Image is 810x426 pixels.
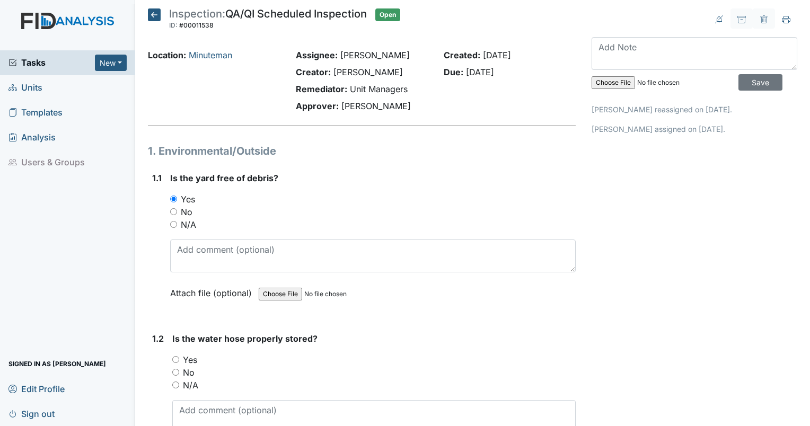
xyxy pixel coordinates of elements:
[375,8,400,21] span: Open
[341,101,411,111] span: [PERSON_NAME]
[296,101,339,111] strong: Approver:
[444,50,480,60] strong: Created:
[172,333,318,344] span: Is the water hose properly stored?
[172,381,179,388] input: N/A
[333,67,403,77] span: [PERSON_NAME]
[170,173,278,183] span: Is the yard free of debris?
[296,84,347,94] strong: Remediator:
[8,356,106,372] span: Signed in as [PERSON_NAME]
[183,379,198,392] label: N/A
[172,356,179,363] input: Yes
[170,196,177,202] input: Yes
[296,67,331,77] strong: Creator:
[152,172,162,184] label: 1.1
[181,206,192,218] label: No
[296,50,338,60] strong: Assignee:
[350,84,408,94] span: Unit Managers
[8,79,42,96] span: Units
[181,218,196,231] label: N/A
[181,193,195,206] label: Yes
[148,50,186,60] strong: Location:
[152,332,164,345] label: 1.2
[169,7,225,20] span: Inspection:
[169,21,178,29] span: ID:
[483,50,511,60] span: [DATE]
[592,123,797,135] p: [PERSON_NAME] assigned on [DATE].
[738,74,782,91] input: Save
[183,353,197,366] label: Yes
[170,221,177,228] input: N/A
[466,67,494,77] span: [DATE]
[8,56,95,69] a: Tasks
[444,67,463,77] strong: Due:
[170,208,177,215] input: No
[592,104,797,115] p: [PERSON_NAME] reassigned on [DATE].
[340,50,410,60] span: [PERSON_NAME]
[179,21,214,29] span: #00011538
[148,143,576,159] h1: 1. Environmental/Outside
[172,369,179,376] input: No
[8,405,55,422] span: Sign out
[169,8,367,32] div: QA/QI Scheduled Inspection
[183,366,195,379] label: No
[8,104,63,121] span: Templates
[170,281,256,299] label: Attach file (optional)
[189,50,232,60] a: Minuteman
[95,55,127,71] button: New
[8,380,65,397] span: Edit Profile
[8,129,56,146] span: Analysis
